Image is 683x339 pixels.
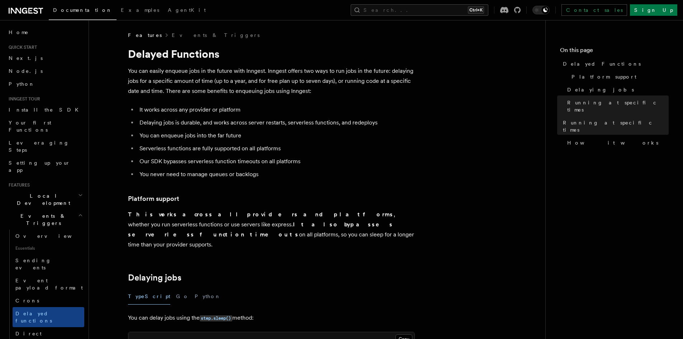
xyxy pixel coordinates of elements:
button: Go [176,288,189,305]
span: Node.js [9,68,43,74]
li: You can enqueue jobs into the far future [137,131,415,141]
span: Leveraging Steps [9,140,69,153]
a: Install the SDK [6,103,84,116]
span: Documentation [53,7,112,13]
a: Your first Functions [6,116,84,136]
button: Local Development [6,189,84,209]
a: Home [6,26,84,39]
a: Python [6,77,84,90]
span: Features [128,32,162,39]
li: Delaying jobs is durable, and works across server restarts, serverless functions, and redeploys [137,118,415,128]
a: Contact sales [561,4,627,16]
code: step.sleep() [200,315,232,321]
a: Delayed Functions [560,57,669,70]
span: Home [9,29,29,36]
p: , whether you run serverless functions or use servers like express. on all platforms, so you can ... [128,209,415,250]
a: AgentKit [163,2,210,19]
span: Delayed Functions [563,60,641,67]
h4: On this page [560,46,669,57]
a: step.sleep() [200,314,232,321]
a: Events & Triggers [172,32,260,39]
span: Delaying jobs [567,86,634,93]
kbd: Ctrl+K [468,6,484,14]
span: Your first Functions [9,120,51,133]
a: Platform support [569,70,669,83]
button: Python [195,288,221,305]
li: Serverless functions are fully supported on all platforms [137,143,415,154]
a: Platform support [128,194,179,204]
p: You can easily enqueue jobs in the future with Inngest. Inngest offers two ways to run jobs in th... [128,66,415,96]
span: Python [9,81,35,87]
span: Setting up your app [9,160,70,173]
button: Events & Triggers [6,209,84,230]
a: How it works [564,136,669,149]
a: Running at specific times [564,96,669,116]
a: Delaying jobs [564,83,669,96]
li: Our SDK bypasses serverless function timeouts on all platforms [137,156,415,166]
a: Examples [117,2,163,19]
span: Local Development [6,192,78,207]
button: Toggle dark mode [532,6,550,14]
a: Next.js [6,52,84,65]
a: Leveraging Steps [6,136,84,156]
span: How it works [567,139,658,146]
span: Delayed functions [15,311,52,324]
a: Sending events [13,254,84,274]
h1: Delayed Functions [128,47,415,60]
a: Sign Up [630,4,677,16]
button: TypeScript [128,288,170,305]
a: Event payload format [13,274,84,294]
a: Delaying jobs [128,273,181,283]
span: Events & Triggers [6,212,78,227]
span: Running at specific times [567,99,669,113]
span: Inngest tour [6,96,40,102]
li: It works across any provider or platform [137,105,415,115]
span: Examples [121,7,159,13]
a: Node.js [6,65,84,77]
span: Sending events [15,258,51,270]
span: Crons [15,298,39,303]
span: Install the SDK [9,107,83,113]
a: Running at specific times [560,116,669,136]
a: Crons [13,294,84,307]
a: Setting up your app [6,156,84,176]
a: Delayed functions [13,307,84,327]
a: Documentation [49,2,117,20]
p: You can delay jobs using the method: [128,313,415,323]
strong: This works across all providers and platforms [128,211,394,218]
span: Platform support [571,73,636,80]
span: Quick start [6,44,37,50]
li: You never need to manage queues or backlogs [137,169,415,179]
span: Next.js [9,55,43,61]
span: Running at specific times [563,119,669,133]
a: Overview [13,230,84,243]
span: Event payload format [15,278,83,291]
span: Overview [15,233,89,239]
span: AgentKit [168,7,206,13]
button: Search...Ctrl+K [351,4,488,16]
span: Features [6,182,30,188]
span: Essentials [13,243,84,254]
